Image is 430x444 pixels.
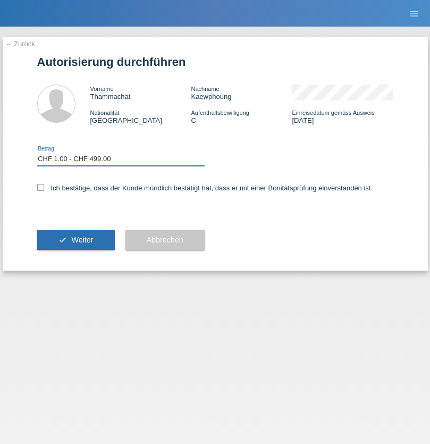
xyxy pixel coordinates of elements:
[403,10,425,16] a: menu
[191,86,219,92] span: Nachname
[90,86,114,92] span: Vorname
[191,108,292,124] div: C
[37,230,115,250] button: check Weiter
[191,85,292,100] div: Kaewphoung
[58,236,67,244] i: check
[90,110,120,116] span: Nationalität
[71,236,93,244] span: Weiter
[292,108,393,124] div: [DATE]
[37,184,373,192] label: Ich bestätige, dass der Kunde mündlich bestätigt hat, dass er mit einer Bonitätsprüfung einversta...
[90,108,191,124] div: [GEOGRAPHIC_DATA]
[409,9,419,19] i: menu
[191,110,249,116] span: Aufenthaltsbewilligung
[125,230,205,250] button: Abbrechen
[5,40,35,48] a: ← Zurück
[37,55,393,69] h1: Autorisierung durchführen
[292,110,374,116] span: Einreisedatum gemäss Ausweis
[147,236,183,244] span: Abbrechen
[90,85,191,100] div: Thammachat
